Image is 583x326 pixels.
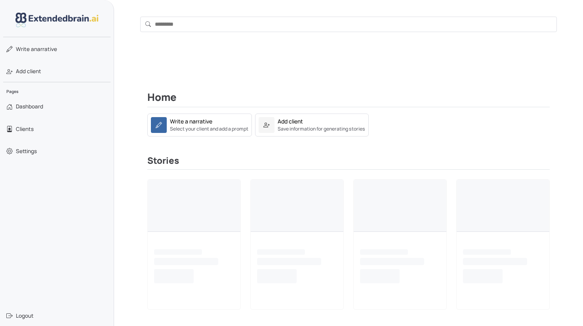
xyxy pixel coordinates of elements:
[147,114,252,136] a: Write a narrativeSelect your client and add a prompt
[16,312,34,320] span: Logout
[16,102,43,110] span: Dashboard
[16,147,37,155] span: Settings
[255,114,369,136] a: Add clientSave information for generating stories
[278,125,365,133] small: Save information for generating stories
[15,13,99,27] img: logo
[147,155,550,170] h3: Stories
[147,91,550,107] h2: Home
[16,125,34,133] span: Clients
[170,117,212,125] div: Write a narrative
[255,120,369,128] a: Add clientSave information for generating stories
[16,45,57,53] span: narrative
[16,45,34,53] span: Write a
[278,117,303,125] div: Add client
[16,67,41,75] span: Add client
[170,125,248,133] small: Select your client and add a prompt
[147,120,252,128] a: Write a narrativeSelect your client and add a prompt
